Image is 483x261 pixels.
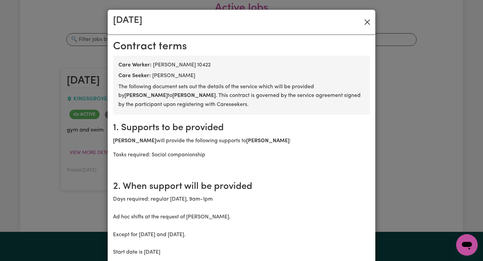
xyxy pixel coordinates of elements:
[118,83,365,109] p: The following document sets out the details of the service which will be provided by to . This co...
[118,62,152,68] b: Care Worker:
[456,234,478,256] iframe: Button to launch messaging window
[246,138,289,144] b: [PERSON_NAME]
[113,122,370,134] h2: 1. Supports to be provided
[113,138,156,144] b: [PERSON_NAME]
[113,181,370,193] h2: 2. When support will be provided
[124,93,168,98] b: [PERSON_NAME]
[118,72,365,80] div: [PERSON_NAME]
[172,93,216,98] b: [PERSON_NAME]
[113,151,370,159] p: Tasks required: Social companionship
[113,40,370,53] h2: Contract terms
[113,137,370,145] p: will provide the following supports to :
[362,17,373,28] button: Close
[113,195,370,257] p: Days required: regular [DATE], 9am-1pm Ad hoc shifts at the request of [PERSON_NAME]. Except for ...
[118,61,365,69] div: [PERSON_NAME] 10422
[113,15,142,27] h3: [DATE]
[118,73,151,79] b: Care Seeker:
